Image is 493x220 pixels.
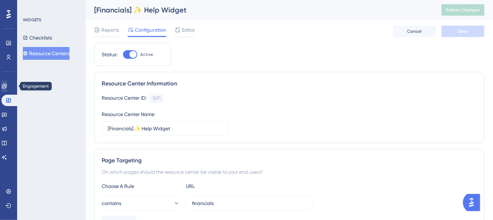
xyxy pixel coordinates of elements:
[463,192,484,213] iframe: UserGuiding AI Assistant Launcher
[140,52,153,57] span: Active
[102,94,147,103] div: Resource Center ID:
[102,50,117,59] div: Status:
[102,196,180,210] button: contains
[393,26,436,37] button: Cancel
[102,168,477,176] div: On which pages should the resource center be visible to your end users?
[186,182,264,190] div: URL
[108,125,223,132] input: Type your Resource Center name
[23,17,41,23] div: WIDGETS
[94,5,424,15] div: [Financials] ✨ Help Widget
[23,47,70,60] button: Resource Centers
[23,31,52,44] button: Checklists
[192,199,307,207] input: yourwebsite.com/path
[442,26,484,37] button: Save
[407,28,422,34] span: Cancel
[446,7,480,13] span: Publish Changes
[102,156,477,165] div: Page Targeting
[135,26,166,34] span: Configuration
[153,95,161,101] div: 5271
[102,110,154,119] div: Resource Center Name
[182,26,195,34] span: Editor
[101,26,119,34] span: Reports
[442,4,484,16] button: Publish Changes
[102,182,180,190] div: Choose A Rule
[458,28,468,34] span: Save
[102,79,477,88] div: Resource Center Information
[102,199,121,208] span: contains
